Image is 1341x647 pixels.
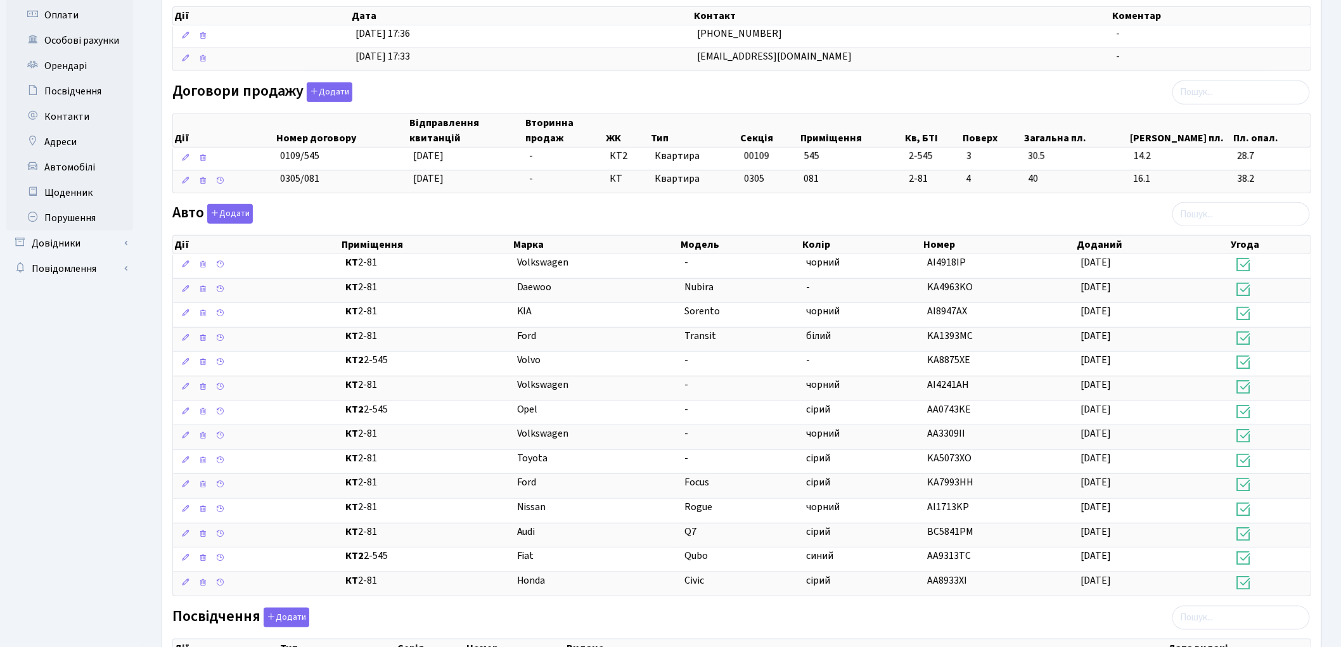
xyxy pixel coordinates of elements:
span: 16.1 [1134,172,1228,186]
input: Пошук... [1172,606,1310,630]
a: Довідники [6,231,133,256]
span: - [684,402,688,416]
b: КТ [345,500,358,514]
span: KA1393MC [928,329,973,343]
span: чорний [806,304,840,318]
button: Посвідчення [264,608,309,627]
span: 0305 [744,172,764,186]
th: Відправлення квитанцій [408,114,524,147]
span: 0109/545 [280,149,319,163]
th: Секція [740,114,800,147]
span: AI4241AH [928,378,970,392]
span: AI8947AX [928,304,968,318]
span: 2-81 [345,280,507,295]
span: [DATE] [1081,451,1111,465]
span: Nubira [684,280,714,294]
span: - [684,353,688,367]
span: - [529,149,533,163]
span: Volkswagen [517,378,569,392]
span: KIA [517,304,532,318]
b: КТ2 [345,549,364,563]
span: - [684,255,688,269]
span: Volkswagen [517,255,569,269]
span: - [684,426,688,440]
span: чорний [806,500,840,514]
span: Rogue [684,500,712,514]
label: Договори продажу [172,82,352,102]
span: 0305/081 [280,172,319,186]
span: AI1713KP [928,500,970,514]
span: чорний [806,255,840,269]
span: KA4963KO [928,280,973,294]
span: [DATE] 17:33 [356,49,410,63]
a: Додати [304,80,352,102]
th: [PERSON_NAME] пл. [1129,114,1233,147]
input: Пошук... [1172,202,1310,226]
span: 2-81 [345,378,507,392]
th: Марка [512,236,680,253]
label: Авто [172,204,253,224]
span: 545 [804,149,819,163]
span: 2-81 [345,475,507,490]
a: Адреси [6,129,133,155]
span: КТ [610,172,645,186]
span: AI4918IP [928,255,966,269]
span: [DATE] [1081,329,1111,343]
span: 2-81 [909,172,956,186]
span: BC5841PM [928,525,974,539]
span: 2-81 [345,573,507,588]
th: Тип [650,114,739,147]
span: 2-545 [345,549,507,563]
span: [DATE] 17:36 [356,27,410,41]
span: 38.2 [1237,172,1306,186]
a: Щоденник [6,180,133,205]
a: Посвідчення [6,79,133,104]
span: [DATE] [413,172,444,186]
span: 2-545 [345,402,507,417]
th: Модель [680,236,802,253]
span: [DATE] [1081,353,1111,367]
span: 14.2 [1134,149,1228,163]
th: Доданий [1076,236,1230,253]
button: Договори продажу [307,82,352,102]
span: [DATE] [1081,475,1111,489]
span: [DATE] [413,149,444,163]
span: [DATE] [1081,280,1111,294]
span: КТ2 [610,149,645,163]
th: Дата [350,7,693,25]
th: Приміщення [799,114,904,147]
th: Угода [1230,236,1311,253]
span: Civic [684,573,704,587]
span: 3 [966,149,1018,163]
span: 2-545 [909,149,956,163]
th: Дії [173,114,275,147]
span: Qubo [684,549,708,563]
span: 2-81 [345,304,507,319]
span: Opel [517,402,538,416]
label: Посвідчення [172,608,309,627]
span: 00109 [744,149,769,163]
input: Пошук... [1172,80,1310,105]
span: Fiat [517,549,534,563]
a: Орендарі [6,53,133,79]
th: Вторинна продаж [524,114,605,147]
th: Колір [802,236,923,253]
a: Додати [204,202,253,224]
a: Додати [260,605,309,627]
span: чорний [806,378,840,392]
b: КТ [345,280,358,294]
span: [DATE] [1081,255,1111,269]
span: 28.7 [1237,149,1306,163]
span: [DATE] [1081,549,1111,563]
th: Номер [923,236,1076,253]
span: чорний [806,426,840,440]
b: КТ [345,304,358,318]
span: 081 [804,172,819,186]
th: ЖК [605,114,650,147]
span: Квартира [655,172,734,186]
th: Загальна пл. [1023,114,1129,147]
span: 2-81 [345,525,507,539]
span: 2-81 [345,329,507,343]
b: КТ [345,329,358,343]
th: Контакт [693,7,1112,25]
